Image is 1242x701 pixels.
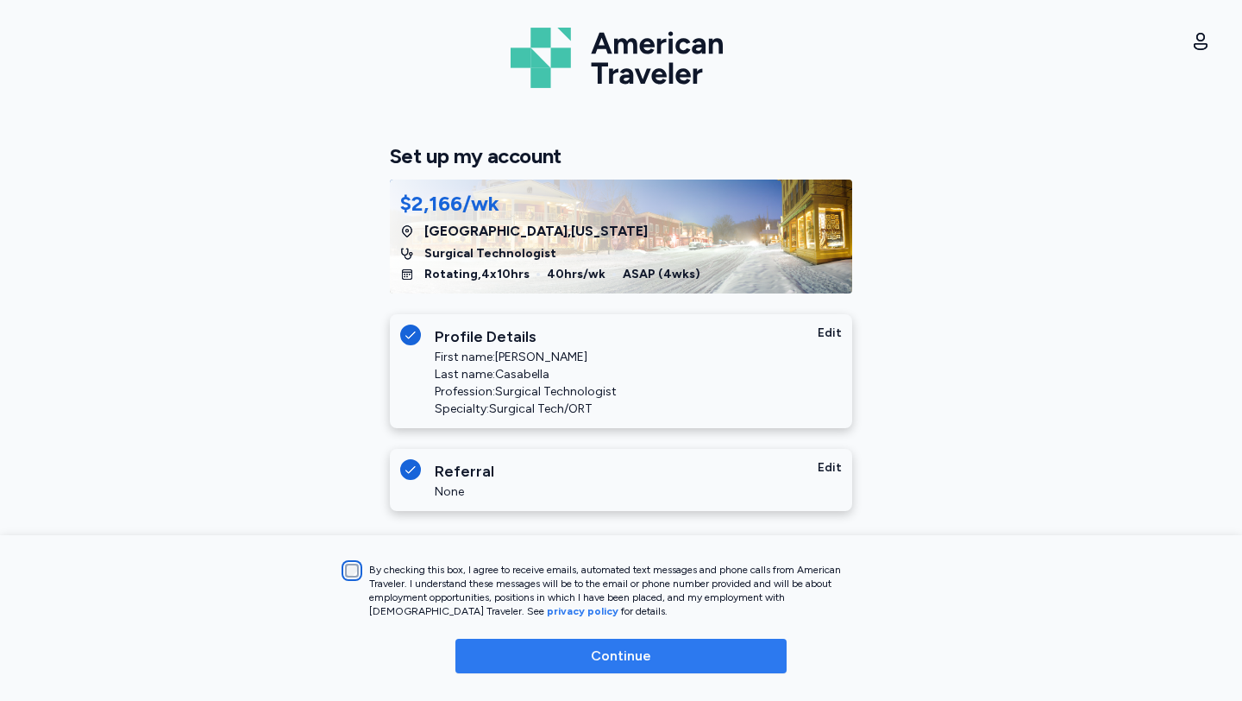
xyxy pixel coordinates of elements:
[435,483,464,501] div: None
[547,266,605,283] span: 40 hrs/wk
[591,646,651,666] span: Continue
[511,21,731,95] img: Logo
[435,383,617,401] div: Profession: Surgical Technologist
[400,190,499,218] div: $2,166/wk
[818,459,842,483] div: Edit
[435,349,617,366] div: First name: [PERSON_NAME]
[435,366,617,383] div: Last name: Casabella
[424,245,556,262] span: Surgical Technologist
[623,266,700,283] span: ASAP ( 4 wks)
[424,266,530,283] span: Rotating , 4 x 10 hrs
[435,401,617,418] div: Specialty: Surgical Tech/ORT
[455,639,787,673] button: Continue
[424,221,648,242] span: [GEOGRAPHIC_DATA] , [US_STATE]
[547,605,618,617] a: privacy policy
[818,325,842,349] div: Edit
[435,459,818,483] div: Referral
[390,143,852,169] h1: Set up my account
[369,563,869,618] p: By checking this box, I agree to receive emails, automated text messages and phone calls from Ame...
[435,325,818,349] div: Profile Details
